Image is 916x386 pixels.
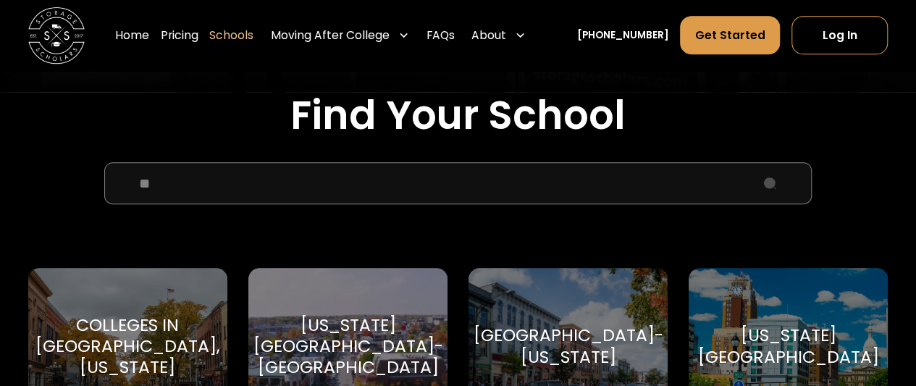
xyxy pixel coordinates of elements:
[466,16,531,56] div: About
[209,16,253,56] a: Schools
[271,27,390,43] div: Moving After College
[253,314,442,378] div: [US_STATE][GEOGRAPHIC_DATA]-[GEOGRAPHIC_DATA]
[427,16,455,56] a: FAQs
[28,7,85,64] img: Storage Scholars main logo
[35,314,220,378] div: Colleges in [GEOGRAPHIC_DATA], [US_STATE]
[471,27,506,43] div: About
[791,16,888,54] a: Log In
[698,324,879,367] div: [US_STATE][GEOGRAPHIC_DATA]
[161,16,198,56] a: Pricing
[577,28,669,43] a: [PHONE_NUMBER]
[474,324,663,367] div: [GEOGRAPHIC_DATA]-[US_STATE]
[680,16,780,54] a: Get Started
[28,92,888,140] h2: Find Your School
[115,16,149,56] a: Home
[265,16,415,56] div: Moving After College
